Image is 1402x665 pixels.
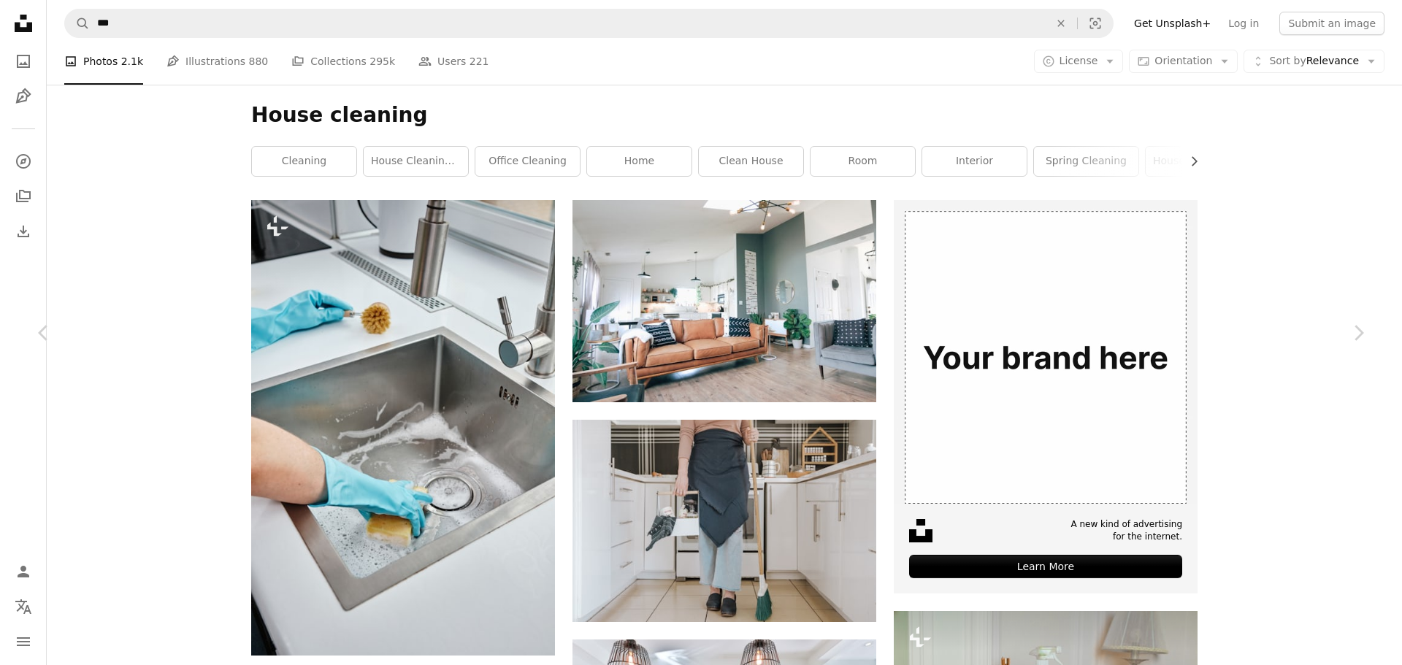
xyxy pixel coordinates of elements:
[894,200,1198,504] img: file-1635990775102-c9800842e1cdimage
[9,217,38,246] a: Download History
[572,420,876,622] img: a woman standing in a kitchen holding a broom
[64,9,1114,38] form: Find visuals sitewide
[699,147,803,176] a: clean house
[252,147,356,176] a: cleaning
[9,592,38,621] button: Language
[364,147,468,176] a: house cleaning services
[1070,518,1182,543] span: A new kind of advertising for the internet.
[1219,12,1268,35] a: Log in
[470,53,489,69] span: 221
[1125,12,1219,35] a: Get Unsplash+
[1146,147,1250,176] a: house cleaning service
[572,200,876,402] img: living room
[251,420,555,434] a: a person in blue gloves is cleaning a stainless steel sink
[572,514,876,527] a: a woman standing in a kitchen holding a broom
[1045,9,1077,37] button: Clear
[1078,9,1113,37] button: Visual search
[1129,50,1238,73] button: Orientation
[166,38,268,85] a: Illustrations 880
[587,147,692,176] a: home
[9,82,38,111] a: Illustrations
[1154,55,1212,66] span: Orientation
[65,9,90,37] button: Search Unsplash
[1034,50,1124,73] button: License
[1269,54,1359,69] span: Relevance
[1314,263,1402,403] a: Next
[894,200,1198,593] a: A new kind of advertisingfor the internet.Learn More
[1034,147,1138,176] a: spring cleaning
[1244,50,1384,73] button: Sort byRelevance
[9,557,38,586] a: Log in / Sign up
[251,200,555,656] img: a person in blue gloves is cleaning a stainless steel sink
[572,294,876,307] a: living room
[1279,12,1384,35] button: Submit an image
[9,147,38,176] a: Explore
[9,182,38,211] a: Collections
[251,102,1198,128] h1: House cleaning
[1060,55,1098,66] span: License
[1181,147,1198,176] button: scroll list to the right
[811,147,915,176] a: room
[909,555,1182,578] div: Learn More
[369,53,395,69] span: 295k
[249,53,269,69] span: 880
[9,627,38,656] button: Menu
[1269,55,1306,66] span: Sort by
[291,38,395,85] a: Collections 295k
[922,147,1027,176] a: interior
[418,38,489,85] a: Users 221
[909,519,932,542] img: file-1631678316303-ed18b8b5cb9cimage
[475,147,580,176] a: office cleaning
[9,47,38,76] a: Photos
